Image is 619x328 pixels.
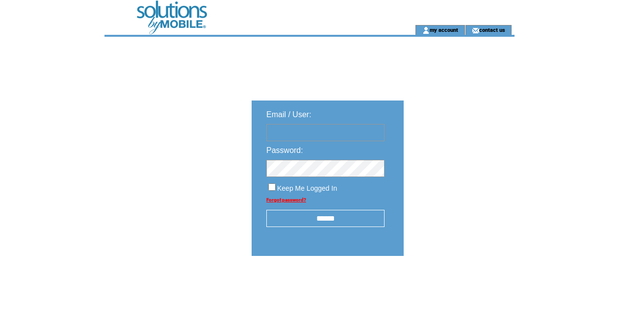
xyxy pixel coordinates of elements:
a: Forgot password? [266,197,306,202]
span: Password: [266,146,303,154]
img: transparent.png;jsessionid=A60FD3B853A4109F1E08CF74F12E8F15 [432,280,481,293]
img: contact_us_icon.gif;jsessionid=A60FD3B853A4109F1E08CF74F12E8F15 [472,26,479,34]
span: Keep Me Logged In [277,184,337,192]
a: contact us [479,26,505,33]
img: account_icon.gif;jsessionid=A60FD3B853A4109F1E08CF74F12E8F15 [422,26,430,34]
a: my account [430,26,458,33]
span: Email / User: [266,110,311,119]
